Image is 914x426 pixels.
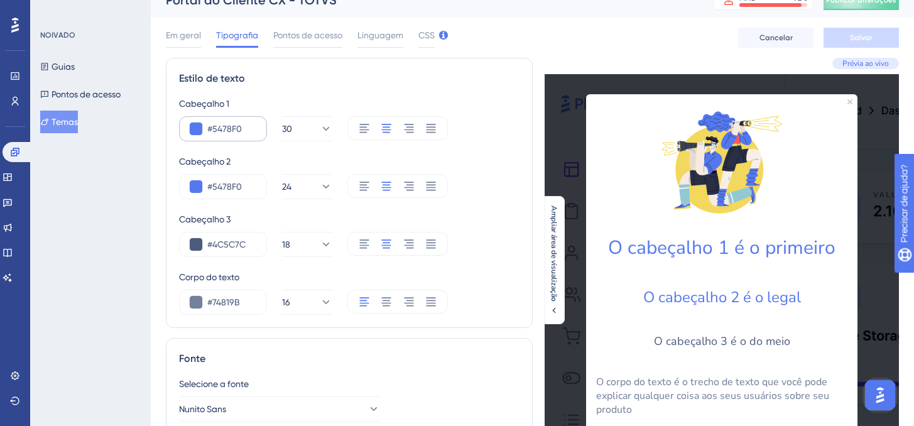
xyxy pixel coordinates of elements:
[216,30,258,40] font: Tipografia
[282,239,290,249] font: 18
[179,156,231,167] font: Cabeçalho 2
[418,30,435,40] font: CSS
[179,72,245,84] font: Estilo de texto
[40,83,121,106] button: Pontos de acesso
[282,297,290,307] font: 16
[179,352,205,364] font: Fonte
[166,30,201,40] font: Em geral
[179,379,249,389] font: Selecione a fonte
[282,174,332,199] button: 24
[282,182,291,192] font: 24
[659,99,785,225] img: Mídia Modal
[608,235,835,261] font: O cabeçalho 1 é o primeiro
[643,287,801,307] font: O cabeçalho 2 é o legal
[179,396,380,422] button: Nunito Sans
[52,62,75,72] font: Guias
[357,30,403,40] font: Linguagem
[861,376,899,414] iframe: Iniciador do Assistente de IA do UserGuiding
[179,99,229,109] font: Cabeçalho 1
[738,28,813,48] button: Cancelar
[40,55,75,78] button: Guias
[654,334,790,349] font: O cabeçalho 3 é o do meio
[759,33,793,42] font: Cancelar
[596,375,832,417] font: O corpo do texto é o trecho de texto que você pode explicar qualquer coisa aos seus usuários sobr...
[282,232,332,257] button: 18
[179,214,231,224] font: Cabeçalho 3
[179,272,239,282] font: Corpo do texto
[850,33,873,42] font: Salvar
[842,58,889,68] font: Prévia ao vivo
[273,30,342,40] font: Pontos de acesso
[40,31,75,40] font: NOIVADO
[847,99,852,104] div: Fechar visualização
[179,404,226,414] font: Nunito Sans
[52,89,121,99] font: Pontos de acesso
[30,6,108,15] font: Precisar de ajuda?
[282,116,332,141] button: 30
[549,205,559,301] font: Ampliar área de visualização
[282,290,332,315] button: 16
[52,117,78,127] font: Temas
[282,124,292,134] font: 30
[824,28,899,48] button: Salvar
[40,111,78,133] button: Temas
[544,205,564,315] button: Ampliar área de visualização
